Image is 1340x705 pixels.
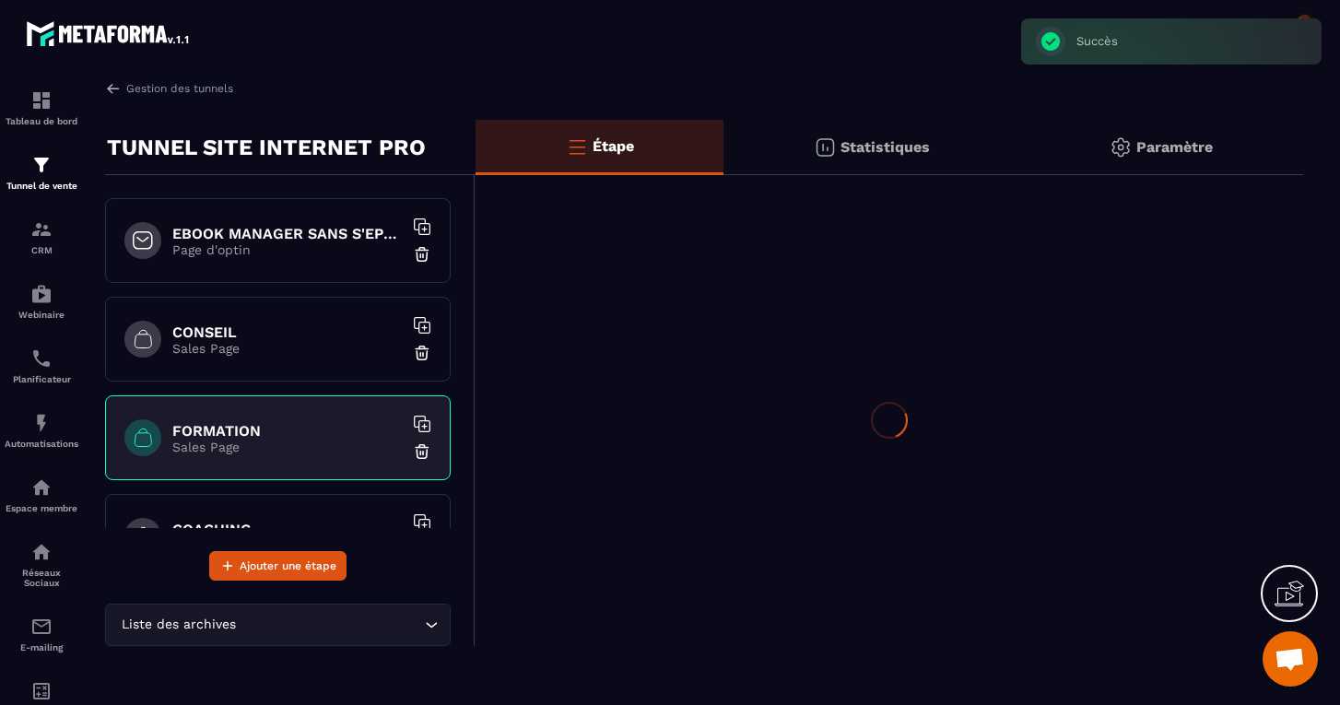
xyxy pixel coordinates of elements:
h6: FORMATION [172,422,403,440]
a: automationsautomationsAutomatisations [5,398,78,463]
img: email [30,616,53,638]
img: social-network [30,541,53,563]
img: bars-o.4a397970.svg [566,135,588,158]
img: automations [30,476,53,499]
p: Statistiques [840,138,930,156]
p: Espace membre [5,503,78,513]
img: automations [30,412,53,434]
p: Tunnel de vente [5,181,78,191]
span: Ajouter une étape [240,557,336,575]
div: Search for option [105,604,451,646]
p: Webinaire [5,310,78,320]
a: Gestion des tunnels [105,80,233,97]
a: social-networksocial-networkRéseaux Sociaux [5,527,78,602]
img: stats.20deebd0.svg [814,136,836,159]
img: scheduler [30,347,53,370]
a: emailemailE-mailing [5,602,78,666]
img: formation [30,89,53,112]
p: Réseaux Sociaux [5,568,78,588]
a: schedulerschedulerPlanificateur [5,334,78,398]
p: Page d'optin [172,242,403,257]
p: TUNNEL SITE INTERNET PRO [107,129,426,166]
img: arrow [105,80,122,97]
button: Ajouter une étape [209,551,347,581]
h6: COACHING [172,521,403,538]
img: automations [30,283,53,305]
img: setting-gr.5f69749f.svg [1110,136,1132,159]
a: formationformationCRM [5,205,78,269]
p: CRM [5,245,78,255]
h6: CONSEIL [172,323,403,341]
a: automationsautomationsEspace membre [5,463,78,527]
a: formationformationTableau de bord [5,76,78,140]
img: accountant [30,680,53,702]
img: logo [26,17,192,50]
img: trash [413,442,431,461]
p: Planificateur [5,374,78,384]
p: Automatisations [5,439,78,449]
p: Sales Page [172,341,403,356]
a: formationformationTunnel de vente [5,140,78,205]
a: automationsautomationsWebinaire [5,269,78,334]
p: Tableau de bord [5,116,78,126]
img: trash [413,245,431,264]
h6: EBOOK MANAGER SANS S'EPUISER OFFERT [172,225,403,242]
img: trash [413,344,431,362]
a: Ouvrir le chat [1263,631,1318,687]
img: formation [30,218,53,241]
input: Search for option [240,615,420,635]
img: formation [30,154,53,176]
p: Paramètre [1136,138,1213,156]
p: Sales Page [172,440,403,454]
p: E-mailing [5,642,78,652]
p: Étape [593,137,634,155]
span: Liste des archives [117,615,240,635]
